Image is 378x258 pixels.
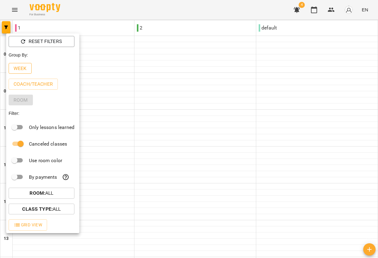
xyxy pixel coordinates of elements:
[9,219,47,230] button: Grid View
[9,36,74,47] button: Reset Filters
[9,79,58,90] button: Coach/Teacher
[9,188,74,199] button: Room:All
[30,190,45,196] b: Room :
[29,124,74,131] p: Only lessons learned
[9,63,32,74] button: Week
[22,206,53,212] b: Class Type :
[14,65,27,72] p: Week
[6,49,79,61] div: Group By:
[29,157,62,164] p: Use room color
[9,204,74,215] button: Class Type:All
[14,221,42,229] span: Grid View
[29,140,67,148] p: Canceled classes
[14,80,53,88] p: Coach/Teacher
[22,205,61,213] p: All
[29,174,57,181] p: By payments
[29,38,62,45] p: Reset Filters
[6,108,79,119] div: Filter:
[30,190,53,197] p: All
